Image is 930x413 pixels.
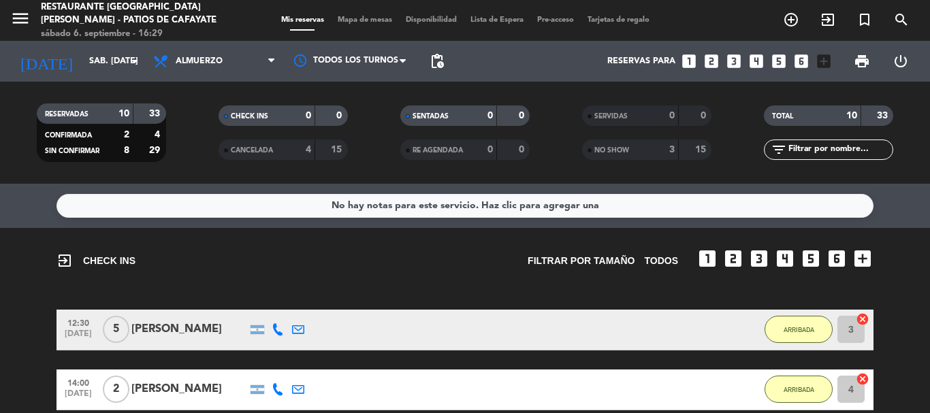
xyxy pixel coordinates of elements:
[783,12,799,28] i: add_circle_outline
[45,148,99,154] span: SIN CONFIRMAR
[669,145,675,154] strong: 3
[124,130,129,139] strong: 2
[530,16,581,24] span: Pre-acceso
[61,374,95,390] span: 14:00
[787,142,893,157] input: Filtrar por nombre...
[464,16,530,24] span: Lista de Espera
[41,27,223,41] div: sábado 6. septiembre - 16:29
[748,248,770,269] i: looks_3
[103,316,129,343] span: 5
[127,53,143,69] i: arrow_drop_down
[770,52,788,70] i: looks_5
[336,111,344,120] strong: 0
[274,16,331,24] span: Mis reservas
[820,12,836,28] i: exit_to_app
[399,16,464,24] span: Disponibilidad
[41,1,223,27] div: Restaurante [GEOGRAPHIC_DATA][PERSON_NAME] - Patios de Cafayate
[176,56,223,66] span: Almuerzo
[149,109,163,118] strong: 33
[231,147,273,154] span: CANCELADA
[815,52,833,70] i: add_box
[429,53,445,69] span: pending_actions
[61,314,95,330] span: 12:30
[680,52,698,70] i: looks_one
[772,113,793,120] span: TOTAL
[893,12,910,28] i: search
[149,146,163,155] strong: 29
[774,248,796,269] i: looks_4
[131,380,247,398] div: [PERSON_NAME]
[306,145,311,154] strong: 4
[103,376,129,403] span: 2
[57,252,135,269] span: CHECK INS
[10,46,82,76] i: [DATE]
[695,145,709,154] strong: 15
[124,146,129,155] strong: 8
[10,8,31,29] i: menu
[487,145,493,154] strong: 0
[331,145,344,154] strong: 15
[519,145,527,154] strong: 0
[594,147,629,154] span: NO SHOW
[155,130,163,139] strong: 4
[332,198,599,214] div: No hay notas para este servicio. Haz clic para agregar una
[594,113,628,120] span: SERVIDAS
[854,53,870,69] span: print
[856,12,873,28] i: turned_in_not
[877,111,891,120] strong: 33
[581,16,656,24] span: Tarjetas de regalo
[748,52,765,70] i: looks_4
[856,312,869,326] i: cancel
[61,329,95,345] span: [DATE]
[45,111,89,118] span: RESERVADAS
[856,372,869,386] i: cancel
[10,8,31,33] button: menu
[701,111,709,120] strong: 0
[413,147,463,154] span: RE AGENDADA
[846,111,857,120] strong: 10
[725,52,743,70] i: looks_3
[45,132,92,139] span: CONFIRMADA
[771,142,787,158] i: filter_list
[800,248,822,269] i: looks_5
[696,248,718,269] i: looks_one
[669,111,675,120] strong: 0
[118,109,129,118] strong: 10
[826,248,848,269] i: looks_6
[852,248,873,269] i: add_box
[722,248,744,269] i: looks_two
[57,252,73,269] i: exit_to_app
[231,113,268,120] span: CHECK INS
[607,56,675,66] span: Reservas para
[528,253,635,269] span: Filtrar por tamaño
[784,386,814,393] span: ARRIBADA
[703,52,720,70] i: looks_two
[792,52,810,70] i: looks_6
[765,316,833,343] button: ARRIBADA
[131,320,247,338] div: [PERSON_NAME]
[893,53,909,69] i: power_settings_new
[487,111,493,120] strong: 0
[413,113,449,120] span: SENTADAS
[331,16,399,24] span: Mapa de mesas
[644,253,678,269] span: TODOS
[519,111,527,120] strong: 0
[61,389,95,405] span: [DATE]
[306,111,311,120] strong: 0
[881,41,920,82] div: LOG OUT
[784,326,814,333] span: ARRIBADA
[765,376,833,403] button: ARRIBADA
